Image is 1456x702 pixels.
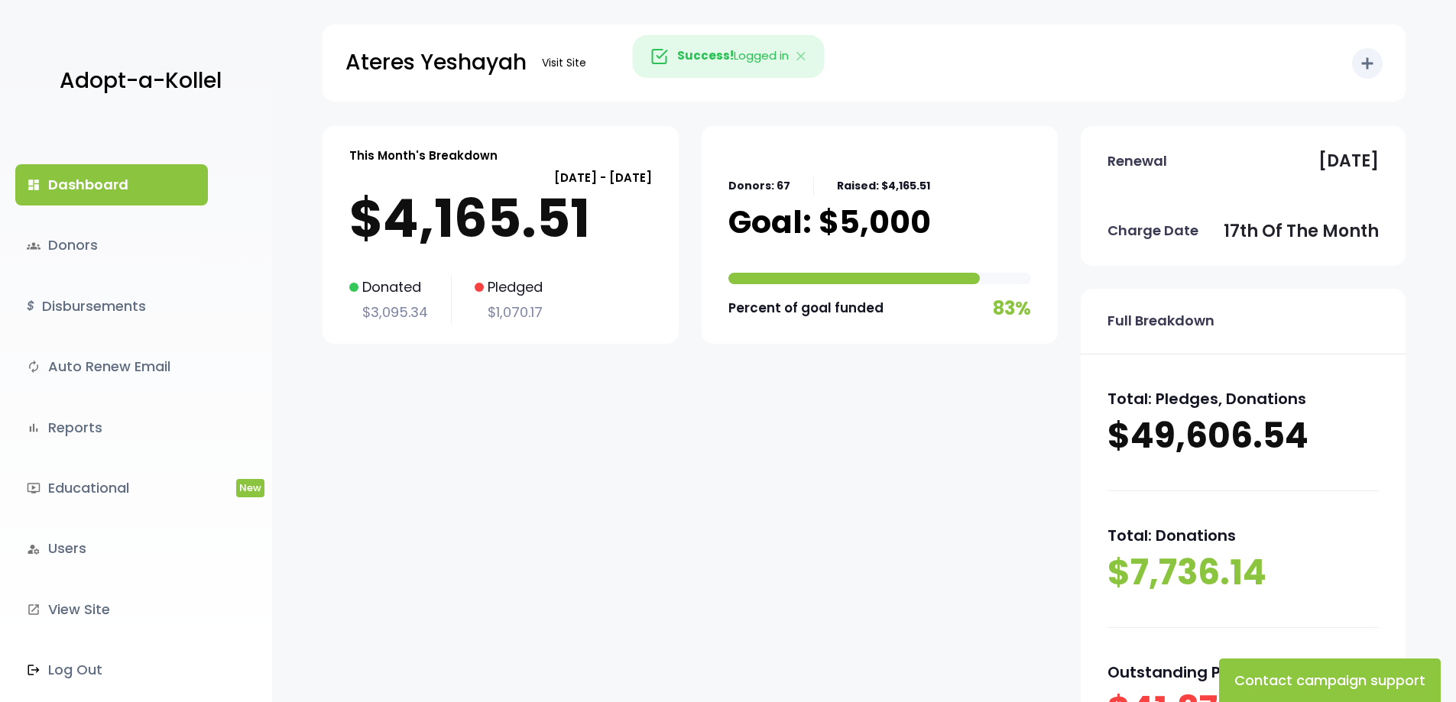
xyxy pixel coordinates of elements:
button: Contact campaign support [1219,658,1441,702]
p: Pledged [475,275,543,299]
p: Total: Pledges, Donations [1107,385,1379,412]
p: Percent of goal funded [728,296,884,320]
i: autorenew [27,360,41,374]
p: $49,606.54 [1107,412,1379,460]
i: bar_chart [27,421,41,435]
p: Adopt-a-Kollel [60,62,222,100]
button: Close [780,36,824,77]
i: manage_accounts [27,542,41,556]
p: Full Breakdown [1107,309,1214,333]
i: dashboard [27,178,41,192]
a: dashboardDashboard [15,164,208,205]
a: $Disbursements [15,286,208,327]
a: Visit Site [534,48,594,78]
strong: Success! [677,47,734,63]
i: add [1358,54,1377,73]
a: manage_accountsUsers [15,528,208,569]
p: 83% [993,292,1031,325]
p: $4,165.51 [349,188,652,249]
p: [DATE] - [DATE] [349,167,652,188]
i: ondemand_video [27,481,41,495]
p: [DATE] [1318,146,1379,176]
a: autorenewAuto Renew Email [15,346,208,387]
i: launch [27,603,41,616]
p: Ateres Yeshayah [345,44,527,82]
i: $ [27,296,34,318]
p: $3,095.34 [349,300,428,325]
div: Logged in [632,35,824,78]
p: Total: Donations [1107,522,1379,549]
p: 17th of the month [1224,216,1379,247]
p: Raised: $4,165.51 [837,176,930,196]
p: $7,736.14 [1107,549,1379,597]
button: add [1352,48,1383,79]
span: New [236,479,264,497]
p: Renewal [1107,149,1167,173]
p: Outstanding Pledges [1107,658,1379,686]
p: Donated [349,275,428,299]
p: $1,070.17 [475,300,543,325]
p: Goal: $5,000 [728,203,931,241]
a: bar_chartReports [15,407,208,448]
p: Donors: 67 [728,176,790,196]
a: ondemand_videoEducationalNew [15,467,208,509]
a: groupsDonors [15,225,208,266]
span: groups [27,239,41,253]
a: Adopt-a-Kollel [52,44,222,118]
a: Log Out [15,649,208,691]
p: This Month's Breakdown [349,145,498,166]
a: launchView Site [15,589,208,630]
p: Charge Date [1107,218,1198,243]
